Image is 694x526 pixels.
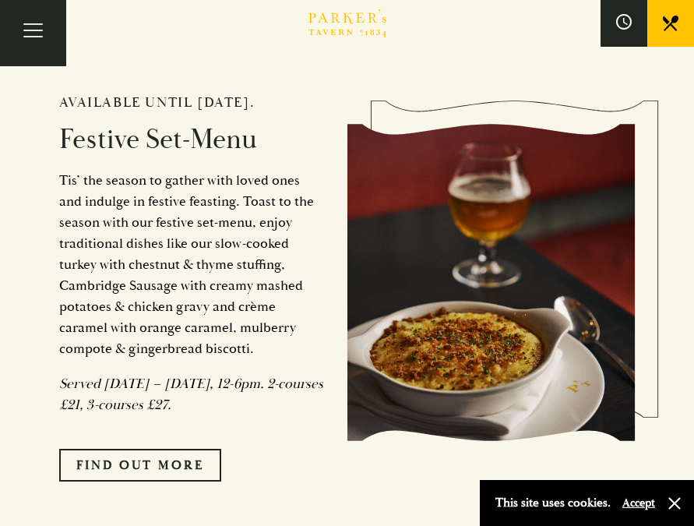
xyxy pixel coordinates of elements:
[495,492,611,514] p: This site uses cookies.
[59,449,221,482] a: FIND OUT MORE
[59,375,323,414] em: Served [DATE] – [DATE], 12-6pm. 2-courses £21, 3-courses £27.
[667,496,682,511] button: Close and accept
[622,496,655,510] button: Accept
[59,94,324,111] h2: Available until [DATE].
[59,123,324,156] h2: Festive Set-Menu
[59,170,324,359] p: Tis’ the season to gather with loved ones and indulge in festive feasting. Toast to the season wi...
